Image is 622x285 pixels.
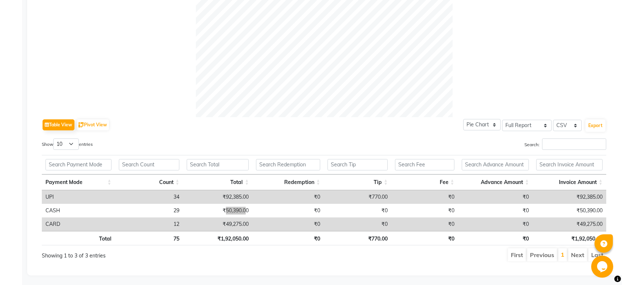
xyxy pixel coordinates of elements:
td: ₹50,390.00 [183,204,253,217]
td: 29 [115,204,183,217]
img: pivot.png [78,122,84,128]
th: Total: activate to sort column ascending [183,174,253,190]
td: ₹0 [458,217,533,231]
select: Showentries [53,138,79,150]
th: ₹1,92,050.00 [183,231,253,245]
td: ₹0 [252,190,324,204]
th: 75 [115,231,183,245]
input: Search Total [187,159,249,170]
input: Search Payment Mode [45,159,111,170]
th: Fee: activate to sort column ascending [391,174,458,190]
td: ₹0 [458,190,533,204]
th: ₹0 [252,231,324,245]
th: Advance Amount: activate to sort column ascending [458,174,533,190]
input: Search Tip [328,159,388,170]
th: ₹0 [458,231,533,245]
th: Total [42,231,115,245]
input: Search Advance Amount [462,159,529,170]
div: Showing 1 to 3 of 3 entries [42,248,271,260]
button: Export [585,119,605,132]
td: ₹49,275.00 [533,217,606,231]
td: ₹92,385.00 [533,190,606,204]
input: Search Count [119,159,179,170]
td: CARD [42,217,115,231]
th: Invoice Amount: activate to sort column ascending [533,174,606,190]
td: UPI [42,190,115,204]
td: ₹0 [324,204,391,217]
input: Search: [542,138,606,150]
td: ₹0 [458,204,533,217]
td: ₹0 [391,204,458,217]
td: 12 [115,217,183,231]
th: Payment Mode: activate to sort column ascending [42,174,115,190]
td: ₹92,385.00 [183,190,253,204]
input: Search Invoice Amount [536,159,603,170]
td: 34 [115,190,183,204]
td: CASH [42,204,115,217]
button: Table View [43,119,74,130]
button: Pivot View [77,119,109,130]
a: 1 [561,251,564,258]
th: Tip: activate to sort column ascending [324,174,391,190]
td: ₹50,390.00 [533,204,606,217]
th: Redemption: activate to sort column ascending [252,174,324,190]
th: ₹770.00 [324,231,391,245]
td: ₹0 [252,204,324,217]
td: ₹0 [391,190,458,204]
td: ₹0 [324,217,391,231]
th: ₹1,92,050.00 [533,231,606,245]
th: ₹0 [391,231,458,245]
label: Search: [524,138,606,150]
td: ₹0 [252,217,324,231]
td: ₹49,275.00 [183,217,253,231]
iframe: chat widget [591,256,615,278]
td: ₹770.00 [324,190,391,204]
input: Search Fee [395,159,454,170]
input: Search Redemption [256,159,320,170]
th: Count: activate to sort column ascending [115,174,183,190]
label: Show entries [42,138,93,150]
td: ₹0 [391,217,458,231]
